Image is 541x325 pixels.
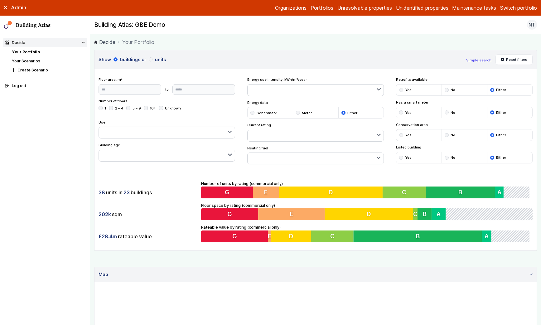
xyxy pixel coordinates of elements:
[123,189,130,196] span: 23
[384,187,428,198] button: C
[413,211,418,218] span: C
[99,120,235,139] div: Use
[396,4,448,12] a: Unidentified properties
[325,208,413,220] button: D
[461,188,465,196] span: B
[272,230,312,242] button: D
[331,232,336,240] span: C
[268,232,272,240] span: E
[367,211,371,218] span: D
[485,230,494,242] button: A
[258,208,325,220] button: E
[500,4,537,12] button: Switch portfolio
[498,187,506,198] button: A
[3,81,87,90] button: Log out
[247,146,384,165] div: Heating fuel
[99,84,235,95] form: to
[99,56,462,63] h3: Show
[466,58,491,63] button: Simple search
[432,208,446,220] button: A
[12,50,40,54] a: Your Portfolio
[5,40,25,46] div: Decide
[290,211,293,218] span: E
[225,188,229,196] span: G
[99,208,197,220] div: sqm
[529,21,535,28] span: NT
[396,145,533,150] span: Listed building
[330,188,334,196] span: D
[201,208,258,220] button: G
[413,208,418,220] button: C
[94,267,537,282] summary: Map
[265,188,268,196] span: E
[500,188,504,196] span: A
[201,187,254,198] button: G
[12,59,40,63] a: Your Scenarios
[495,54,533,65] button: Reset filters
[396,77,533,82] span: Retrofits available
[99,211,111,218] span: 202k
[99,187,197,198] div: units in buildings
[337,4,392,12] a: Unresolvable properties
[437,211,441,218] span: A
[99,143,235,162] div: Building age
[487,232,491,240] span: A
[312,230,355,242] button: C
[4,21,12,29] img: main-0bbd2752.svg
[527,20,537,30] button: NT
[428,187,498,198] button: B
[268,230,272,242] button: E
[311,4,333,12] a: Portfolios
[99,99,235,115] div: Number of floors
[201,230,268,242] button: G
[290,232,294,240] span: D
[201,181,533,199] div: Number of units by rating (commercial only)
[201,224,533,242] div: Rateable value by rating (commercial only)
[280,187,384,198] button: D
[99,77,235,95] div: Floor area, m²
[404,188,408,196] span: C
[99,230,197,242] div: rateable value
[94,38,115,46] a: Decide
[3,38,87,47] summary: Decide
[10,65,87,75] button: Create Scenario
[418,208,432,220] button: B
[452,4,496,12] a: Maintenance tasks
[396,122,533,127] span: Conservation area
[99,233,117,240] span: £28.4m
[418,232,422,240] span: B
[254,187,280,198] button: E
[122,38,154,46] span: Your Portfolio
[275,4,307,12] a: Organizations
[423,211,427,218] span: B
[396,100,533,105] span: Has a smart meter
[247,100,384,119] div: Energy data
[99,189,105,196] span: 38
[227,211,232,218] span: G
[247,123,384,142] div: Current rating
[94,21,165,29] h2: Building Atlas: GBE Demo
[201,202,533,221] div: Floor space by rating (commercial only)
[247,77,384,96] div: Energy use intensity, kWh/m²/year
[355,230,485,242] button: B
[232,232,237,240] span: G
